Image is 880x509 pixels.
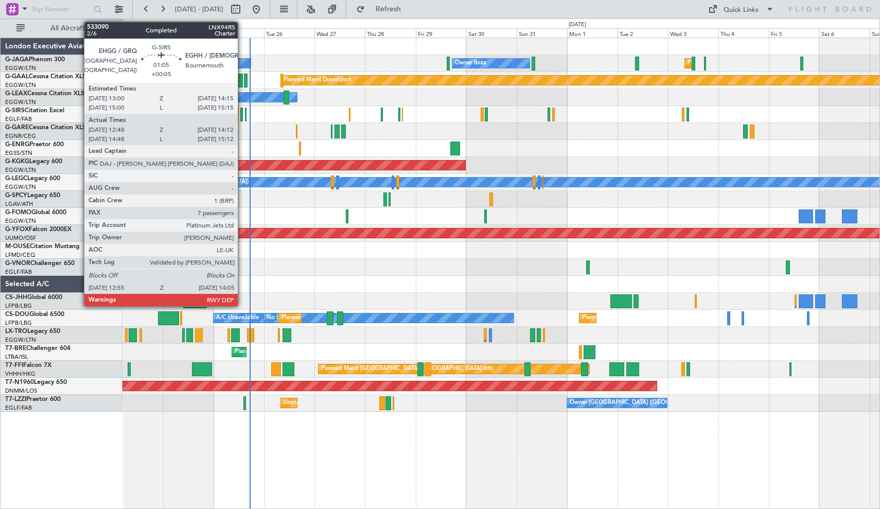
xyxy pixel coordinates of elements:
[27,25,109,32] span: All Aircraft
[267,310,290,326] div: No Crew
[5,379,67,385] a: T7-N1960Legacy 650
[5,200,33,208] a: LGAV/ATH
[517,28,567,38] div: Sun 31
[284,73,351,88] div: Planned Maint Dusseldorf
[5,108,25,114] span: G-SIRS
[113,28,163,38] div: Sat 23
[5,362,51,368] a: T7-FFIFalcon 7X
[163,28,214,38] div: Sun 24
[582,310,744,326] div: Planned Maint [GEOGRAPHIC_DATA] ([GEOGRAPHIC_DATA])
[5,311,64,318] a: CS-DOUGlobal 6500
[5,149,32,157] a: EGSS/STN
[5,345,26,352] span: T7-BRE
[5,159,62,165] a: G-KGKGLegacy 600
[5,353,28,361] a: LTBA/ISL
[81,174,249,190] div: A/C Unavailable [GEOGRAPHIC_DATA] ([GEOGRAPHIC_DATA])
[5,81,36,89] a: EGGW/LTN
[5,98,36,106] a: EGGW/LTN
[5,345,71,352] a: T7-BREChallenger 604
[5,234,36,242] a: UUMO/OSF
[11,20,112,37] button: All Aircraft
[5,115,32,123] a: EGLF/FAB
[281,310,444,326] div: Planned Maint [GEOGRAPHIC_DATA] ([GEOGRAPHIC_DATA])
[5,387,37,395] a: DNMM/LOS
[5,192,60,199] a: G-SPCYLegacy 650
[125,21,142,29] div: [DATE]
[819,28,870,38] div: Sat 6
[5,260,75,267] a: G-VNORChallenger 650
[5,125,29,131] span: G-GARE
[5,91,84,97] a: G-LEAXCessna Citation XLS
[466,28,517,38] div: Sat 30
[618,28,668,38] div: Tue 2
[416,28,466,38] div: Fri 29
[5,319,32,327] a: LFPB/LBG
[5,217,36,225] a: EGGW/LTN
[5,294,62,301] a: CS-JHHGlobal 6000
[351,1,413,17] button: Refresh
[216,310,259,326] div: A/C Unavailable
[5,192,27,199] span: G-SPCY
[321,361,493,377] div: Planned Maint [GEOGRAPHIC_DATA] ([GEOGRAPHIC_DATA] Intl)
[5,175,60,182] a: G-LEGCLegacy 600
[5,209,66,216] a: G-FOMOGlobal 6000
[5,243,30,250] span: M-OUSE
[668,28,718,38] div: Wed 3
[724,5,759,15] div: Quick Links
[5,74,29,80] span: G-GAAL
[5,142,29,148] span: G-ENRG
[5,125,90,131] a: G-GARECessna Citation XLS+
[130,90,148,105] div: Owner
[5,396,61,402] a: T7-LZZIPraetor 600
[31,2,91,17] input: Trip Number
[567,28,618,38] div: Mon 1
[5,404,32,412] a: EGLF/FAB
[718,28,769,38] div: Thu 4
[175,5,223,14] span: [DATE] - [DATE]
[5,251,35,259] a: LFMD/CEQ
[455,56,486,71] div: Owner Ibiza
[5,183,36,191] a: EGGW/LTN
[5,175,27,182] span: G-LEGC
[5,226,29,233] span: G-YFOX
[5,64,36,72] a: EGGW/LTN
[769,28,819,38] div: Fri 5
[569,21,586,29] div: [DATE]
[703,1,779,17] button: Quick Links
[5,294,27,301] span: CS-JHH
[5,336,36,344] a: EGGW/LTN
[5,379,34,385] span: T7-N1960
[235,344,359,360] div: Planned Maint Warsaw ([GEOGRAPHIC_DATA])
[314,28,365,38] div: Wed 27
[5,57,29,63] span: G-JAGA
[5,362,23,368] span: T7-FFI
[5,328,27,335] span: LX-TRO
[367,6,410,13] span: Refresh
[214,28,264,38] div: Mon 25
[5,243,80,250] a: M-OUSECitation Mustang
[570,395,712,411] div: Owner [GEOGRAPHIC_DATA] ([GEOGRAPHIC_DATA])
[5,396,26,402] span: T7-LZZI
[5,328,60,335] a: LX-TROLegacy 650
[5,57,65,63] a: G-JAGAPhenom 300
[115,56,191,71] div: No Crew Cannes (Mandelieu)
[5,159,29,165] span: G-KGKG
[365,28,415,38] div: Thu 28
[5,209,31,216] span: G-FOMO
[5,91,27,97] span: G-LEAX
[5,370,36,378] a: VHHH/HKG
[5,108,64,114] a: G-SIRSCitation Excel
[5,268,32,276] a: EGLF/FAB
[5,311,29,318] span: CS-DOU
[5,166,36,174] a: EGGW/LTN
[5,74,90,80] a: G-GAALCessna Citation XLS+
[5,132,36,140] a: EGNR/CEG
[5,226,72,233] a: G-YFOXFalcon 2000EX
[688,56,850,71] div: Planned Maint [GEOGRAPHIC_DATA] ([GEOGRAPHIC_DATA])
[5,302,32,310] a: LFPB/LBG
[5,142,64,148] a: G-ENRGPraetor 600
[5,260,30,267] span: G-VNOR
[264,28,314,38] div: Tue 26
[284,395,453,411] div: Unplanned Maint [GEOGRAPHIC_DATA] ([GEOGRAPHIC_DATA])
